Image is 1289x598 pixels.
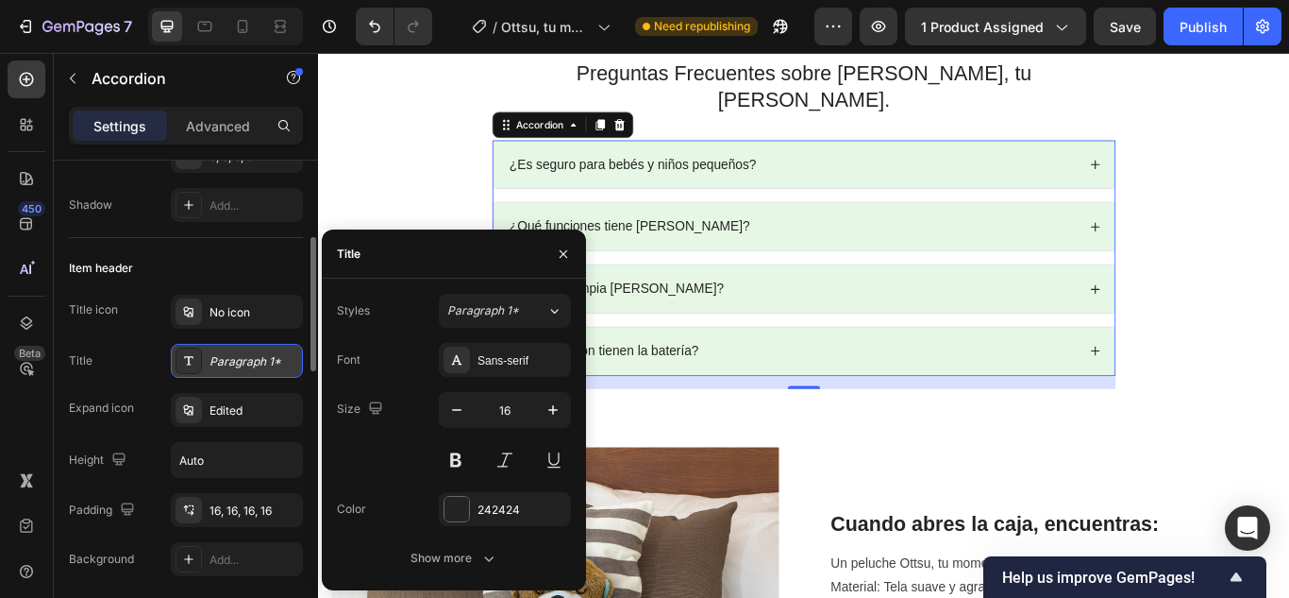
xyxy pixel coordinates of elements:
div: Publish [1180,17,1227,37]
div: No icon [209,304,298,321]
span: Ottsu, tu momento de calma [501,17,590,37]
div: Styles [337,302,370,319]
button: 7 [8,8,141,45]
span: Help us improve GemPages! [1002,569,1225,587]
div: Background [69,551,134,568]
div: Shadow [69,196,112,214]
p: Advanced [186,116,250,136]
div: Edited [209,402,298,419]
button: Publish [1163,8,1243,45]
button: Show survey - Help us improve GemPages! [1002,566,1247,589]
div: Height [69,448,130,473]
div: Item header [69,260,133,277]
span: / [493,17,497,37]
p: Settings [93,116,146,136]
h2: Cuando abres la caja, encuentras: [595,532,1117,567]
div: Padding [69,498,139,523]
div: Undo/Redo [356,8,432,45]
div: Add... [209,197,298,214]
div: Add... [209,552,298,569]
button: Save [1094,8,1156,45]
button: Paragraph 1* [439,294,571,328]
div: 450 [18,201,45,216]
div: 16, 16, 16, 16 [209,503,298,520]
div: Size [337,397,387,422]
div: Expand icon [69,400,134,417]
p: Accordion [92,67,252,90]
iframe: Design area [318,53,1289,598]
input: Auto [172,443,302,477]
span: Save [1110,19,1141,35]
button: 1 product assigned [905,8,1086,45]
div: Open Intercom Messenger [1225,505,1270,551]
div: Beta [14,346,45,361]
div: Color [337,501,366,518]
div: 242424 [477,502,566,519]
div: Title [69,352,92,369]
button: Show more [337,541,571,575]
p: 7 [124,15,132,38]
div: Title icon [69,301,118,318]
span: Paragraph 1* [447,302,519,319]
span: Need republishing [654,18,750,35]
div: Sans-serif [477,352,566,369]
div: Show more [410,549,498,568]
div: Title [337,246,360,263]
div: Font [337,351,360,368]
span: 1 product assigned [921,17,1044,37]
div: Paragraph 1* [209,353,298,370]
